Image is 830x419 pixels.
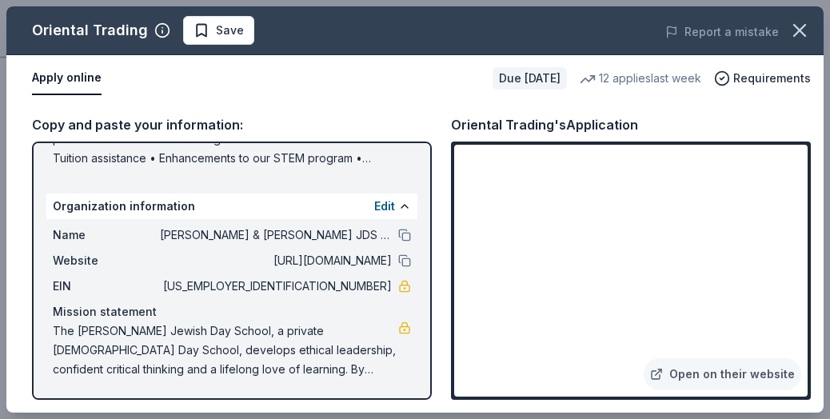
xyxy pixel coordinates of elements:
[46,194,417,219] div: Organization information
[53,277,160,296] span: EIN
[580,69,701,88] div: 12 applies last week
[714,69,811,88] button: Requirements
[32,18,148,43] div: Oriental Trading
[53,321,398,379] span: The [PERSON_NAME] Jewish Day School, a private [DEMOGRAPHIC_DATA] Day School, develops ethical le...
[665,22,779,42] button: Report a mistake
[53,302,411,321] div: Mission statement
[216,21,244,40] span: Save
[183,16,254,45] button: Save
[451,114,638,135] div: Oriental Trading's Application
[32,114,432,135] div: Copy and paste your information:
[374,197,395,216] button: Edit
[160,277,392,296] span: [US_EMPLOYER_IDENTIFICATION_NUMBER]
[644,358,801,390] a: Open on their website
[53,225,160,245] span: Name
[32,62,102,95] button: Apply online
[53,251,160,270] span: Website
[160,251,392,270] span: [URL][DOMAIN_NAME]
[160,225,392,245] span: [PERSON_NAME] & [PERSON_NAME] JDS - Formerly Agnon
[733,69,811,88] span: Requirements
[493,67,567,90] div: Due [DATE]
